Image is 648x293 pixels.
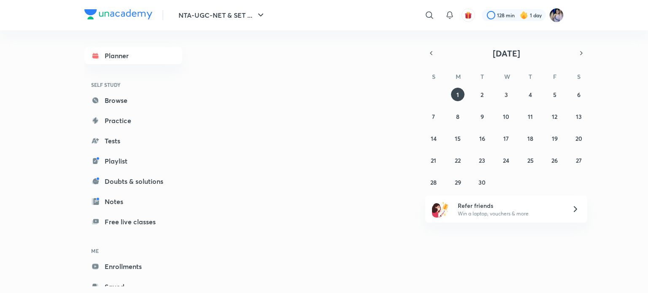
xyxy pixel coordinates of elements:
button: September 22, 2025 [451,153,464,167]
a: Company Logo [84,9,152,22]
abbr: Saturday [577,73,580,81]
abbr: September 1, 2025 [456,91,459,99]
button: September 15, 2025 [451,132,464,145]
button: September 19, 2025 [548,132,562,145]
button: September 1, 2025 [451,88,464,101]
button: September 5, 2025 [548,88,562,101]
abbr: September 5, 2025 [553,91,556,99]
a: Enrollments [84,258,182,275]
button: September 3, 2025 [499,88,513,101]
button: September 17, 2025 [499,132,513,145]
abbr: Thursday [529,73,532,81]
abbr: September 3, 2025 [505,91,508,99]
button: September 16, 2025 [475,132,489,145]
button: September 9, 2025 [475,110,489,123]
abbr: Sunday [432,73,435,81]
abbr: September 23, 2025 [479,156,485,164]
button: September 26, 2025 [548,153,562,167]
button: September 7, 2025 [427,110,440,123]
span: [DATE] [493,48,520,59]
a: Planner [84,47,182,64]
a: Tests [84,132,182,149]
abbr: September 7, 2025 [432,113,435,121]
abbr: September 28, 2025 [430,178,437,186]
button: [DATE] [437,47,575,59]
h6: SELF STUDY [84,78,182,92]
abbr: September 10, 2025 [503,113,509,121]
a: Doubts & solutions [84,173,182,190]
a: Practice [84,112,182,129]
button: September 28, 2025 [427,175,440,189]
abbr: Monday [456,73,461,81]
abbr: September 11, 2025 [528,113,533,121]
abbr: September 12, 2025 [552,113,557,121]
img: referral [432,201,449,218]
button: September 27, 2025 [572,153,586,167]
a: Playlist [84,153,182,169]
button: September 12, 2025 [548,110,562,123]
abbr: September 27, 2025 [576,156,582,164]
p: Win a laptop, vouchers & more [458,210,562,218]
h6: Refer friends [458,201,562,210]
button: September 2, 2025 [475,88,489,101]
abbr: September 2, 2025 [481,91,483,99]
button: September 11, 2025 [524,110,537,123]
button: September 21, 2025 [427,153,440,167]
abbr: Friday [553,73,556,81]
button: September 25, 2025 [524,153,537,167]
button: September 29, 2025 [451,175,464,189]
abbr: September 29, 2025 [455,178,461,186]
abbr: September 16, 2025 [479,134,485,142]
abbr: Wednesday [504,73,510,81]
abbr: September 15, 2025 [455,134,461,142]
h6: ME [84,244,182,258]
button: September 13, 2025 [572,110,586,123]
abbr: September 19, 2025 [552,134,558,142]
abbr: September 24, 2025 [503,156,509,164]
button: avatar [462,8,475,22]
abbr: September 26, 2025 [551,156,558,164]
abbr: September 30, 2025 [478,178,486,186]
abbr: September 18, 2025 [527,134,533,142]
button: September 14, 2025 [427,132,440,145]
img: Company Logo [84,9,152,19]
button: NTA-UGC-NET & SET ... [173,7,271,24]
abbr: September 4, 2025 [529,91,532,99]
abbr: Tuesday [481,73,484,81]
abbr: September 6, 2025 [577,91,580,99]
button: September 10, 2025 [499,110,513,123]
button: September 24, 2025 [499,153,513,167]
img: Tanya Gautam [549,8,564,22]
abbr: September 20, 2025 [575,134,582,142]
button: September 4, 2025 [524,88,537,101]
abbr: September 8, 2025 [456,113,459,121]
img: streak [520,11,528,19]
button: September 18, 2025 [524,132,537,145]
button: September 30, 2025 [475,175,489,189]
iframe: Help widget launcher [573,260,639,284]
a: Browse [84,92,182,109]
button: September 8, 2025 [451,110,464,123]
button: September 23, 2025 [475,153,489,167]
abbr: September 22, 2025 [455,156,461,164]
abbr: September 14, 2025 [431,134,437,142]
a: Notes [84,193,182,210]
button: September 6, 2025 [572,88,586,101]
abbr: September 17, 2025 [503,134,509,142]
button: September 20, 2025 [572,132,586,145]
abbr: September 21, 2025 [431,156,436,164]
abbr: September 13, 2025 [576,113,582,121]
abbr: September 9, 2025 [481,113,484,121]
a: Free live classes [84,213,182,230]
img: avatar [464,11,472,19]
abbr: September 25, 2025 [527,156,534,164]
